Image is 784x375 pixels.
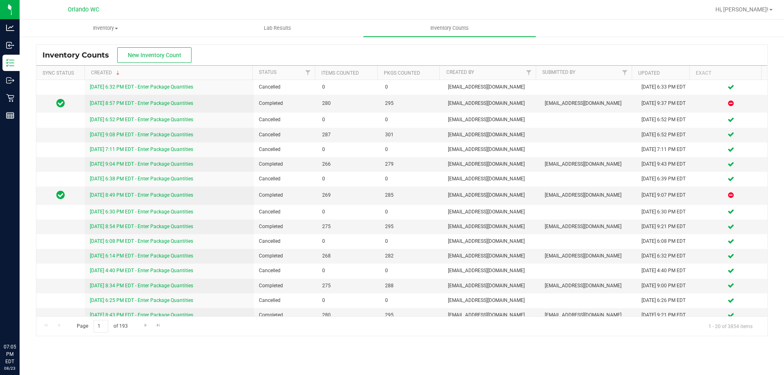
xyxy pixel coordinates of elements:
a: Filter [522,66,535,80]
span: 266 [322,160,375,168]
span: 0 [385,297,438,304]
span: Cancelled [259,237,312,245]
span: [EMAIL_ADDRESS][DOMAIN_NAME] [545,282,632,290]
span: [EMAIL_ADDRESS][DOMAIN_NAME] [448,175,535,183]
span: [EMAIL_ADDRESS][DOMAIN_NAME] [448,311,535,319]
span: 1 - 20 of 3854 items [702,320,759,332]
a: [DATE] 6:30 PM EDT - Enter Package Quantities [90,209,193,215]
inline-svg: Inbound [6,41,14,49]
span: 0 [322,146,375,153]
a: Updated [638,70,660,76]
span: [EMAIL_ADDRESS][DOMAIN_NAME] [448,282,535,290]
span: Cancelled [259,146,312,153]
span: [EMAIL_ADDRESS][DOMAIN_NAME] [545,252,632,260]
span: [EMAIL_ADDRESS][DOMAIN_NAME] [545,311,632,319]
a: Filter [618,66,631,80]
span: Completed [259,223,312,231]
a: [DATE] 6:25 PM EDT - Enter Package Quantities [90,297,193,303]
span: 0 [322,208,375,216]
button: New Inventory Count [117,47,192,63]
span: 268 [322,252,375,260]
span: Lab Results [253,24,302,32]
span: Completed [259,252,312,260]
span: 275 [322,282,375,290]
span: [EMAIL_ADDRESS][DOMAIN_NAME] [448,83,535,91]
a: [DATE] 6:38 PM EDT - Enter Package Quantities [90,176,193,182]
div: [DATE] 6:39 PM EDT [641,175,690,183]
span: 0 [322,175,375,183]
a: Inventory [20,20,192,37]
a: Inventory Counts [363,20,535,37]
a: [DATE] 9:08 PM EDT - Enter Package Quantities [90,132,193,138]
a: [DATE] 8:54 PM EDT - Enter Package Quantities [90,224,193,229]
span: 295 [385,311,438,319]
div: [DATE] 6:52 PM EDT [641,116,690,124]
span: 285 [385,191,438,199]
span: Cancelled [259,116,312,124]
a: Lab Results [192,20,363,37]
span: 287 [322,131,375,139]
a: Go to the last page [153,320,165,331]
div: [DATE] 9:21 PM EDT [641,311,690,319]
iframe: Resource center [8,310,33,334]
div: [DATE] 9:21 PM EDT [641,223,690,231]
a: [DATE] 8:43 PM EDT - Enter Package Quantities [90,312,193,318]
span: 0 [322,116,375,124]
inline-svg: Reports [6,111,14,120]
a: Pkgs Counted [384,70,420,76]
span: In Sync [56,98,65,109]
span: [EMAIL_ADDRESS][DOMAIN_NAME] [448,116,535,124]
span: 0 [385,146,438,153]
a: Status [259,69,276,75]
span: 288 [385,282,438,290]
div: [DATE] 6:30 PM EDT [641,208,690,216]
a: Items Counted [321,70,359,76]
a: Created By [446,69,474,75]
span: In Sync [56,189,65,201]
span: [EMAIL_ADDRESS][DOMAIN_NAME] [545,160,632,168]
span: 280 [322,100,375,107]
span: Completed [259,191,312,199]
span: 295 [385,223,438,231]
span: [EMAIL_ADDRESS][DOMAIN_NAME] [448,297,535,304]
p: 08/23 [4,365,16,371]
a: [DATE] 6:08 PM EDT - Enter Package Quantities [90,238,193,244]
span: 0 [385,116,438,124]
div: [DATE] 4:40 PM EDT [641,267,690,275]
span: 0 [385,83,438,91]
a: Submitted By [542,69,575,75]
a: [DATE] 6:14 PM EDT - Enter Package Quantities [90,253,193,259]
a: [DATE] 9:04 PM EDT - Enter Package Quantities [90,161,193,167]
div: [DATE] 9:37 PM EDT [641,100,690,107]
a: [DATE] 6:32 PM EDT - Enter Package Quantities [90,84,193,90]
span: Completed [259,311,312,319]
div: [DATE] 9:43 PM EDT [641,160,690,168]
div: [DATE] 6:32 PM EDT [641,252,690,260]
a: Created [91,70,121,75]
span: 0 [385,208,438,216]
span: 269 [322,191,375,199]
span: 0 [385,237,438,245]
div: [DATE] 6:52 PM EDT [641,131,690,139]
span: 0 [322,83,375,91]
input: 1 [94,320,108,333]
a: [DATE] 4:40 PM EDT - Enter Package Quantities [90,268,193,273]
span: Cancelled [259,131,312,139]
a: [DATE] 8:49 PM EDT - Enter Package Quantities [90,192,193,198]
span: [EMAIL_ADDRESS][DOMAIN_NAME] [448,100,535,107]
span: [EMAIL_ADDRESS][DOMAIN_NAME] [448,131,535,139]
span: Inventory [20,24,191,32]
span: [EMAIL_ADDRESS][DOMAIN_NAME] [448,146,535,153]
span: Inventory Counts [419,24,480,32]
span: Completed [259,160,312,168]
div: [DATE] 7:11 PM EDT [641,146,690,153]
a: [DATE] 8:34 PM EDT - Enter Package Quantities [90,283,193,288]
span: 0 [322,237,375,245]
span: [EMAIL_ADDRESS][DOMAIN_NAME] [448,191,535,199]
span: [EMAIL_ADDRESS][DOMAIN_NAME] [545,191,632,199]
p: 07:05 PM EDT [4,343,16,365]
span: [EMAIL_ADDRESS][DOMAIN_NAME] [448,160,535,168]
span: Cancelled [259,267,312,275]
span: Inventory Counts [42,51,117,60]
a: Go to the next page [140,320,151,331]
